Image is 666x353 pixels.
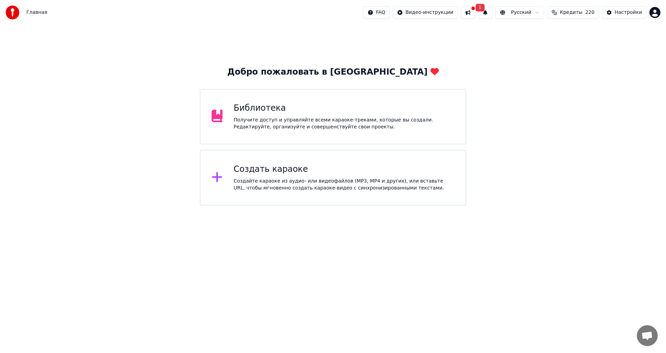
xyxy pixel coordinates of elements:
button: FAQ [363,6,390,19]
span: 1 [476,4,485,11]
nav: breadcrumb [26,9,47,16]
img: youka [6,6,19,19]
a: Открытый чат [637,325,658,346]
div: Настройки [615,9,642,16]
div: Библиотека [234,103,455,114]
button: Настройки [602,6,647,19]
span: Кредиты [560,9,582,16]
span: Главная [26,9,47,16]
button: Видео-инструкции [393,6,458,19]
div: Создайте караоке из аудио- или видеофайлов (MP3, MP4 и других), или вставьте URL, чтобы мгновенно... [234,178,455,192]
span: 220 [585,9,595,16]
button: 1 [478,6,493,19]
div: Создать караоке [234,164,455,175]
button: Кредиты220 [547,6,599,19]
div: Получите доступ и управляйте всеми караоке-треками, которые вы создали. Редактируйте, организуйте... [234,117,455,131]
div: Добро пожаловать в [GEOGRAPHIC_DATA] [227,67,438,78]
